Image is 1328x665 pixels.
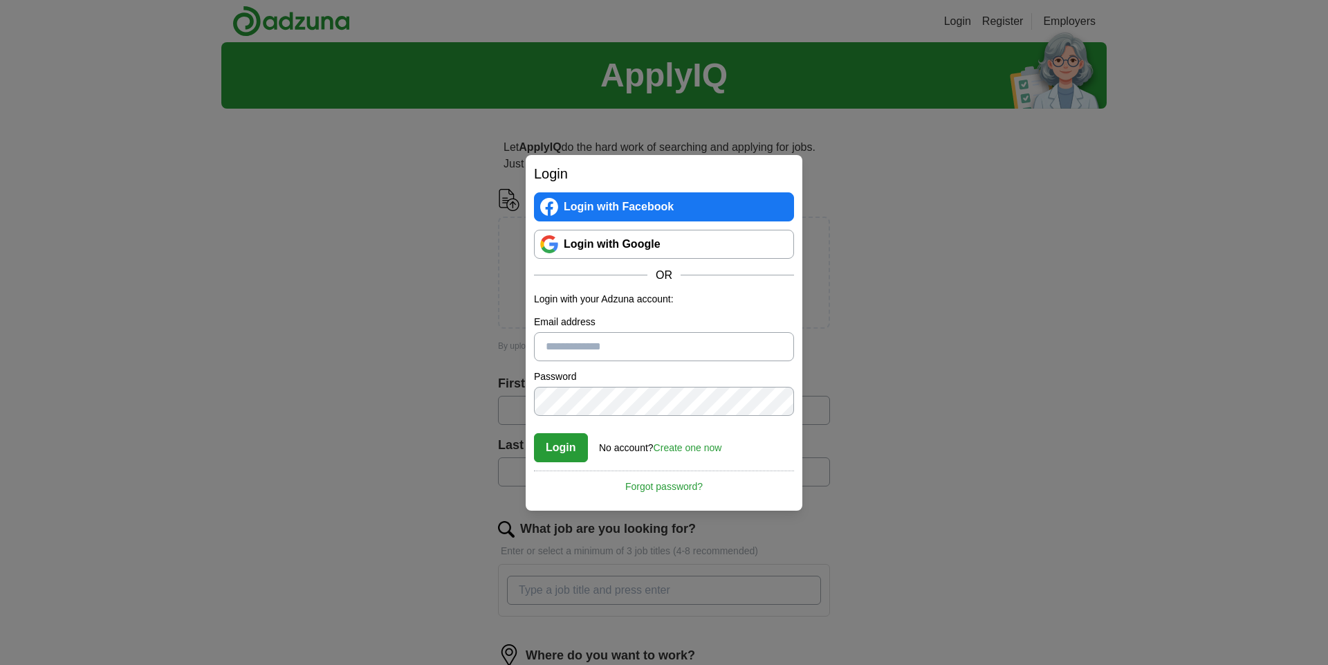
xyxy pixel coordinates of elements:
p: Login with your Adzuna account: [534,292,794,307]
div: No account? [599,432,721,455]
button: Login [534,433,588,462]
label: Email address [534,315,794,329]
label: Password [534,370,794,384]
h2: Login [534,163,794,184]
a: Login with Facebook [534,192,794,221]
a: Forgot password? [534,471,794,494]
a: Login with Google [534,230,794,259]
a: Create one now [654,442,722,453]
span: OR [647,267,681,284]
